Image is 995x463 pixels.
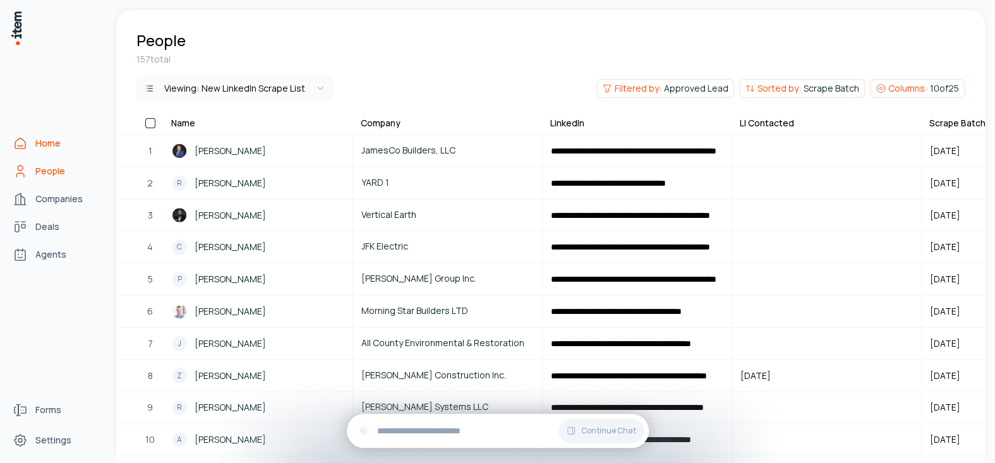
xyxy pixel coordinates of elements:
[581,426,636,436] span: Continue Chat
[172,336,187,351] div: J
[354,232,541,262] a: JFK Electric
[148,337,153,351] span: 7
[10,10,23,46] img: Item Brain Logo
[361,143,534,157] span: JamesCo Builders, LLC
[740,117,794,129] div: LI Contacted
[8,242,104,267] a: Agents
[172,368,187,383] div: Z
[35,137,61,150] span: Home
[664,82,728,95] span: Approved Lead
[164,360,352,390] a: Z[PERSON_NAME]
[35,165,65,177] span: People
[354,328,541,359] a: All County Environmental & Restoration
[195,176,266,190] span: [PERSON_NAME]
[361,117,401,129] div: Company
[195,240,266,254] span: [PERSON_NAME]
[164,296,352,327] a: Blake Cummins[PERSON_NAME]
[164,168,352,198] a: R[PERSON_NAME]
[147,400,153,414] span: 9
[35,220,59,233] span: Deals
[164,392,352,423] a: R[PERSON_NAME]
[195,304,266,318] span: [PERSON_NAME]
[147,176,153,190] span: 2
[354,424,541,455] a: Midas Building Group
[172,143,187,159] img: Jesse Gallimore
[148,144,152,158] span: 1
[172,400,187,415] div: R
[172,176,187,191] div: R
[136,30,186,51] h1: People
[354,360,541,390] a: [PERSON_NAME] Construction Inc.
[172,304,187,319] img: Blake Cummins
[195,368,266,382] span: [PERSON_NAME]
[164,232,352,262] a: C[PERSON_NAME]
[361,208,534,222] span: Vertical Earth
[195,400,266,414] span: [PERSON_NAME]
[195,208,266,222] span: [PERSON_NAME]
[8,159,104,184] a: People
[8,186,104,212] a: Companies
[739,79,865,98] button: Sorted by:Scrape Batch
[361,304,534,318] span: Morning Star Builders LTD
[354,136,541,166] a: JamesCo Builders, LLC
[361,368,534,382] span: [PERSON_NAME] Construction Inc.
[870,79,965,98] button: Columns:10of25
[147,304,153,318] span: 6
[145,433,155,447] span: 10
[8,131,104,156] a: Home
[347,414,649,448] div: Continue Chat
[148,368,153,382] span: 8
[195,337,266,351] span: [PERSON_NAME]
[171,117,195,129] div: Name
[195,433,266,447] span: [PERSON_NAME]
[164,136,352,166] a: Jesse Gallimore[PERSON_NAME]
[35,404,61,416] span: Forms
[733,360,920,390] button: [DATE]
[361,176,534,189] span: YARD 1
[8,397,104,423] a: Forms
[930,82,959,95] span: 10 of 25
[164,82,305,95] div: Viewing:
[172,208,187,223] img: Joe Blasewitz
[35,193,83,205] span: Companies
[172,432,187,447] div: A
[35,248,66,261] span: Agents
[172,272,187,287] div: P
[361,336,534,350] span: All County Environmental & Restoration
[195,272,266,286] span: [PERSON_NAME]
[35,434,71,447] span: Settings
[804,82,859,95] span: Scrape Batch
[8,214,104,239] a: Deals
[164,200,352,231] a: Joe Blasewitz[PERSON_NAME]
[195,144,266,158] span: [PERSON_NAME]
[596,79,734,98] button: Filtered by:Approved Lead
[757,82,801,95] span: Sorted by:
[354,200,541,231] a: Vertical Earth
[136,53,965,66] div: 157 total
[164,264,352,294] a: P[PERSON_NAME]
[361,400,534,414] span: [PERSON_NAME] Systems LLC
[148,208,153,222] span: 3
[8,428,104,453] a: Settings
[354,168,541,198] a: YARD 1
[147,240,153,254] span: 4
[361,239,534,253] span: JFK Electric
[354,296,541,327] a: Morning Star Builders LTD
[164,424,352,455] a: A[PERSON_NAME]
[164,328,352,359] a: J[PERSON_NAME]
[888,82,927,95] span: Columns:
[354,392,541,423] a: [PERSON_NAME] Systems LLC
[361,272,534,286] span: [PERSON_NAME] Group Inc.
[148,272,153,286] span: 5
[354,264,541,294] a: [PERSON_NAME] Group Inc.
[615,82,661,95] span: Filtered by:
[558,419,644,443] button: Continue Chat
[550,117,584,129] div: LinkedIn
[172,239,187,255] div: C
